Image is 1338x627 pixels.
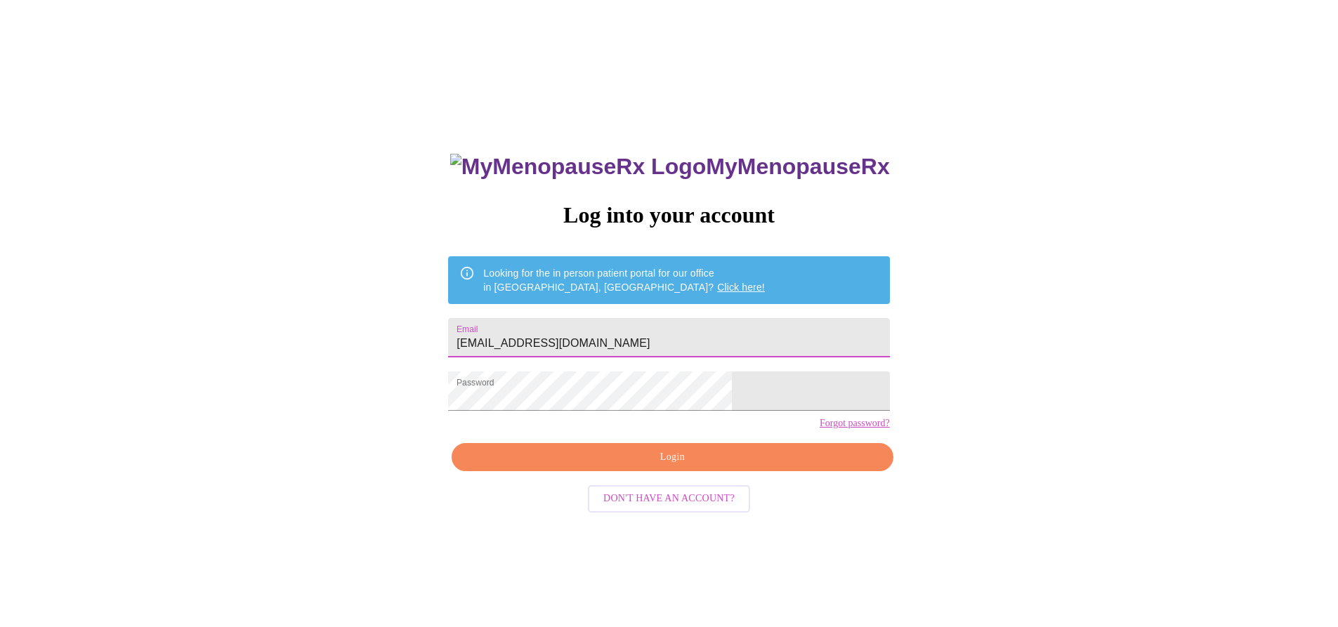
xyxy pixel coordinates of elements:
[468,449,877,466] span: Login
[717,282,765,293] a: Click here!
[452,443,893,472] button: Login
[584,491,754,503] a: Don't have an account?
[450,154,890,180] h3: MyMenopauseRx
[588,485,750,513] button: Don't have an account?
[450,154,706,180] img: MyMenopauseRx Logo
[820,418,890,429] a: Forgot password?
[603,490,735,508] span: Don't have an account?
[448,202,889,228] h3: Log into your account
[483,260,765,300] div: Looking for the in person patient portal for our office in [GEOGRAPHIC_DATA], [GEOGRAPHIC_DATA]?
